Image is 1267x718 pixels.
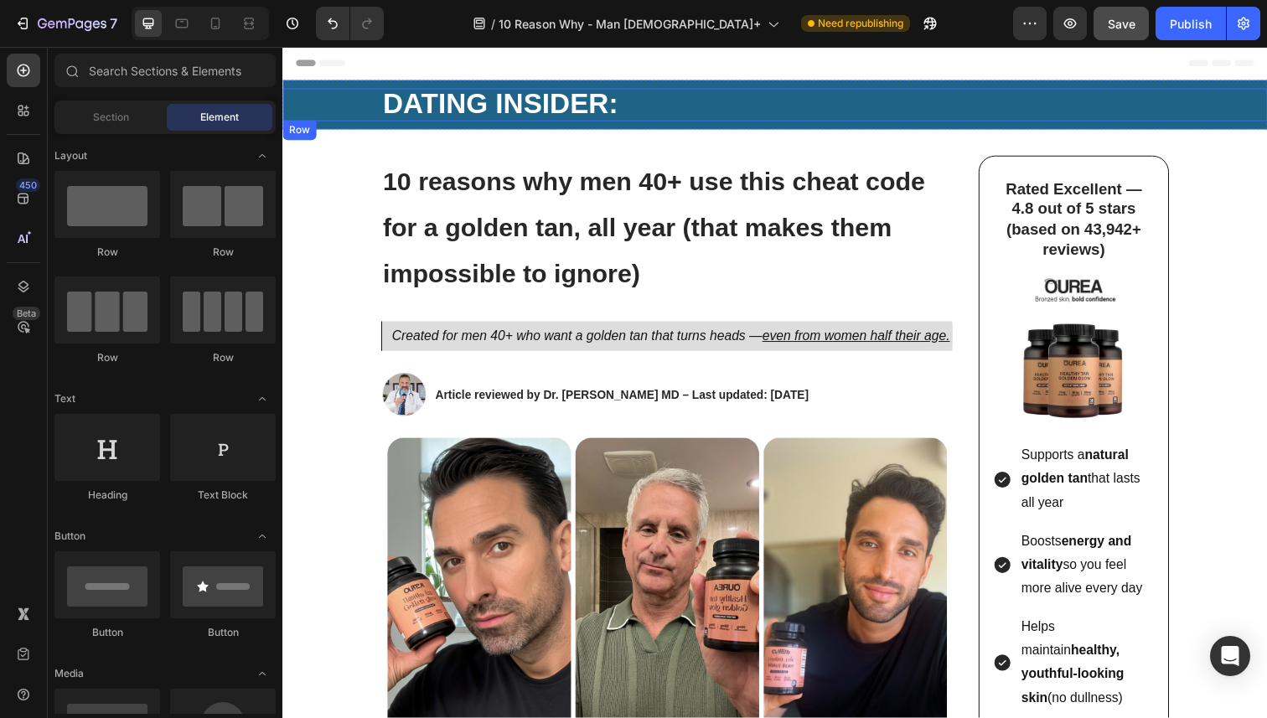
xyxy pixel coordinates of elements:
[110,13,117,34] p: 7
[754,405,888,478] p: Supports a that lasts all year
[54,625,160,640] div: Button
[54,54,276,87] input: Search Sections & Elements
[54,529,85,544] span: Button
[754,493,888,566] p: Boosts so you feel more alive every day
[1156,7,1226,40] button: Publish
[316,7,384,40] div: Undo/Redo
[738,137,877,216] strong: Rated Excellent — 4.8 out of 5 stars (based on 43,942+ reviews)
[758,232,858,265] img: gempages_535833812303610691-46c81154-6fa2-4eb1-9e07-42fad5bac2f6.png
[754,498,866,536] strong: energy and vitality
[54,245,160,260] div: Row
[170,350,276,365] div: Row
[54,148,87,163] span: Layout
[170,488,276,503] div: Text Block
[249,385,276,412] span: Toggle open
[249,142,276,169] span: Toggle open
[754,609,859,672] strong: healthy, youthful-looking skin
[54,391,75,406] span: Text
[1210,636,1250,676] div: Open Intercom Messenger
[101,332,147,379] img: gempages_535833812303610691-9049129b-8079-439c-aaca-ec79a45ea38a.png
[200,110,239,125] span: Element
[491,15,495,33] span: /
[750,277,866,386] img: gempages_535833812303610691-5bed8c14-de4e-4218-88f1-48955761db67.png
[489,288,681,302] u: even from women half their age.
[818,16,903,31] span: Need republishing
[1108,17,1135,31] span: Save
[249,660,276,687] span: Toggle open
[282,47,1267,718] iframe: Design area
[754,581,888,677] p: Helps maintain (no dullness)
[93,110,129,125] span: Section
[1170,15,1212,33] div: Publish
[156,349,537,362] span: Article reviewed by Dr. [PERSON_NAME] MD – Last updated: [DATE]
[249,523,276,550] span: Toggle open
[1094,7,1149,40] button: Save
[170,245,276,260] div: Row
[13,307,40,320] div: Beta
[7,7,125,40] button: 7
[54,488,160,503] div: Heading
[499,15,761,33] span: 10 Reason Why - Man [DEMOGRAPHIC_DATA]+
[54,666,84,681] span: Media
[54,350,160,365] div: Row
[16,178,40,192] div: 450
[170,625,276,640] div: Button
